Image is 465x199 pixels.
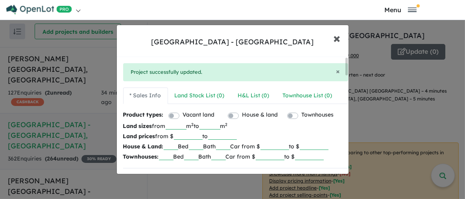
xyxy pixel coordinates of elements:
div: H&L List ( 0 ) [238,91,269,100]
button: Toggle navigation [344,6,457,13]
p: Bed Bath Car from $ to $ [123,152,342,162]
img: Openlot PRO Logo White [6,5,72,15]
p: from $ to [123,131,342,141]
sup: 2 [192,122,194,127]
sup: 2 [225,122,228,127]
label: Vacant land [183,110,214,120]
div: Land Stock List ( 0 ) [175,91,225,100]
b: Land prices [123,133,155,140]
div: * Sales Info [130,91,161,100]
p: from m to m [123,121,342,131]
div: Project successfully updated. [123,63,348,81]
b: Product types: [123,110,164,121]
b: Townhouses: [123,153,159,160]
b: House & Land: [123,143,164,150]
label: House & land [242,110,278,120]
b: Land sizes [123,122,152,130]
span: × [336,67,340,76]
div: [GEOGRAPHIC_DATA] - [GEOGRAPHIC_DATA] [151,37,314,47]
div: Townhouse List ( 0 ) [283,91,332,100]
span: × [334,29,341,46]
label: Townhouses [301,110,334,120]
p: Bed Bath Car from $ to $ [123,141,342,152]
button: Close [336,68,340,75]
